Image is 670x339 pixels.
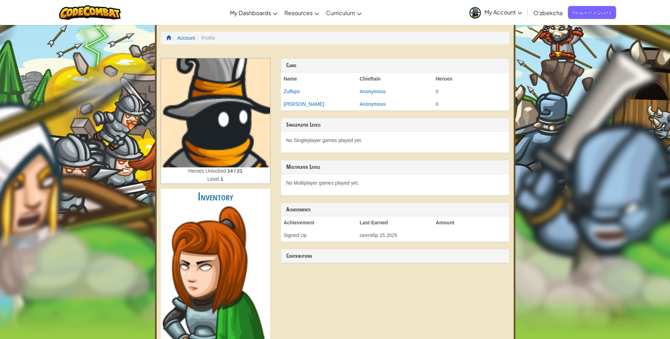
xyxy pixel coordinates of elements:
h3: Multiplayer Levels [286,164,504,170]
a: Request a Quote [568,6,616,19]
li: Profile [195,34,215,41]
a: My Dashboards [226,3,281,22]
a: [PERSON_NAME] [284,101,324,107]
td: Signed Up [281,229,357,242]
a: Anonymous [360,101,386,107]
th: Achievement [281,216,357,229]
h3: Achievements [286,206,504,213]
img: avatar [469,7,481,19]
th: Last Earned [357,216,433,229]
img: CodeCombat logo [59,5,121,20]
span: Level [207,176,220,182]
th: Heroes [433,72,509,85]
th: Name [281,72,357,85]
h3: Clans [286,62,504,69]
p: No Multiplayer games played yet. [286,179,504,186]
h2: Inventory [161,189,270,205]
span: Heroes Unlocked [188,168,227,174]
strong: 1 [220,176,223,182]
h3: Contributions [286,253,504,259]
th: Amount [433,216,509,229]
span: O'zbekcha [533,9,563,17]
a: O'zbekcha [530,3,566,22]
a: Account [177,35,195,41]
p: No Singleplayer games played yet. [286,137,504,144]
h3: Singleplayer Levels [286,122,504,128]
strong: 14 / 21 [227,168,243,174]
a: Anonymous [360,89,386,94]
span: My Dashboards [230,9,271,17]
a: Curriculum [323,3,365,22]
th: Chieftain [357,72,433,85]
a: Zulfiqor [284,89,300,94]
a: Resources [281,3,323,22]
td: сентябр 15 2025 [357,229,433,242]
span: Resources [284,9,313,17]
span: My Account [484,8,522,16]
td: 0 [433,85,509,98]
span: Curriculum [326,9,355,17]
td: 0 [433,98,509,110]
a: My Account [466,1,526,24]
